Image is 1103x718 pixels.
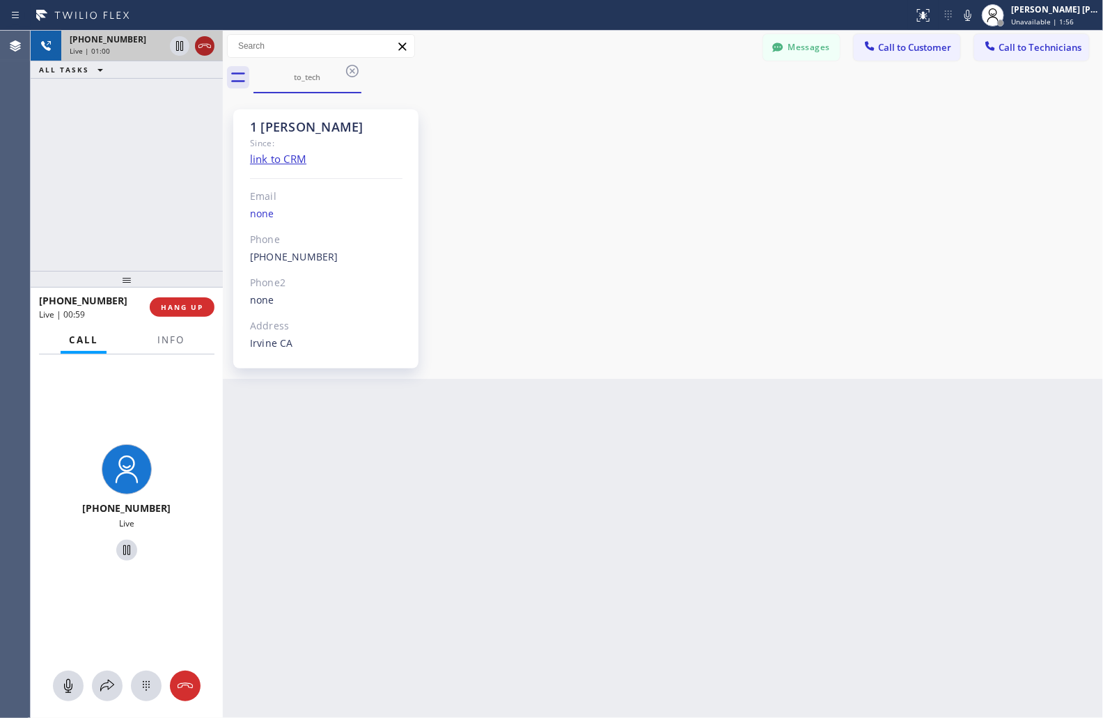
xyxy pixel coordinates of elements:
[70,46,110,56] span: Live | 01:00
[150,297,214,317] button: HANG UP
[53,671,84,701] button: Mute
[70,33,146,45] span: [PHONE_NUMBER]
[250,336,402,352] div: Irvine CA
[61,327,107,354] button: Call
[1011,3,1099,15] div: [PERSON_NAME] [PERSON_NAME]
[195,36,214,56] button: Hang up
[92,671,123,701] button: Open directory
[228,35,414,57] input: Search
[39,309,85,320] span: Live | 00:59
[958,6,978,25] button: Mute
[250,232,402,248] div: Phone
[250,292,402,309] div: none
[39,65,89,75] span: ALL TASKS
[250,275,402,291] div: Phone2
[974,34,1089,61] button: Call to Technicians
[119,517,134,529] span: Live
[250,250,338,263] a: [PHONE_NUMBER]
[83,501,171,515] span: [PHONE_NUMBER]
[250,152,306,166] a: link to CRM
[161,302,203,312] span: HANG UP
[157,334,185,346] span: Info
[69,334,98,346] span: Call
[250,119,402,135] div: 1 [PERSON_NAME]
[250,206,402,222] div: none
[1011,17,1074,26] span: Unavailable | 1:56
[170,671,201,701] button: Hang up
[250,318,402,334] div: Address
[250,135,402,151] div: Since:
[854,34,960,61] button: Call to Customer
[116,540,137,561] button: Hold Customer
[250,189,402,205] div: Email
[999,41,1081,54] span: Call to Technicians
[39,294,127,307] span: [PHONE_NUMBER]
[763,34,840,61] button: Messages
[131,671,162,701] button: Open dialpad
[149,327,193,354] button: Info
[255,72,360,82] div: to_tech
[170,36,189,56] button: Hold Customer
[878,41,951,54] span: Call to Customer
[31,61,117,78] button: ALL TASKS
